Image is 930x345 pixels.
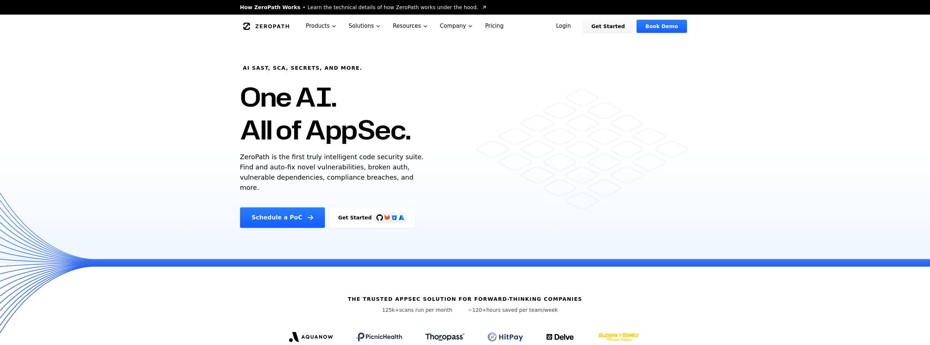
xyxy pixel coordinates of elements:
a: How ZeroPath WorksLearn the technical details of how ZeroPath works under the hood. [240,4,487,11]
h6: AI SAST, SCA, Secrets, and more. [243,64,362,72]
button: Resources [387,15,434,38]
img: Thoropass [425,333,464,341]
button: Products [300,15,343,38]
a: Login [547,20,580,33]
a: Get StartedGitHubGitLabAzure [329,207,415,228]
p: ZeroPath is the first truly intelligent code security suite. Find and auto-fix novel vulnerabilit... [240,152,427,193]
a: Pricing [479,15,509,38]
img: GitLab [380,210,394,225]
span: 125k+ [382,307,399,313]
button: Solutions [343,15,387,38]
h6: The Trusted AppSec solution for forward-thinking companies [348,295,582,303]
a: Schedule a PoC [240,207,325,228]
nav: Global [231,15,699,38]
img: Azure [399,215,405,221]
a: Book Demo [637,20,687,33]
svg: Bitbucket [390,214,398,222]
span: Learn the technical details of how ZeroPath works under the hood. [308,4,478,11]
span: How ZeroPath Works [240,4,300,11]
p: scans run per month [372,306,462,314]
span: ~120+ [468,307,486,313]
p: hours saved per team/week [468,306,558,314]
img: GitHub [376,214,383,221]
a: Get Started [582,20,634,33]
h1: One AI. All of AppSec. [240,80,411,146]
button: Company [434,15,479,38]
